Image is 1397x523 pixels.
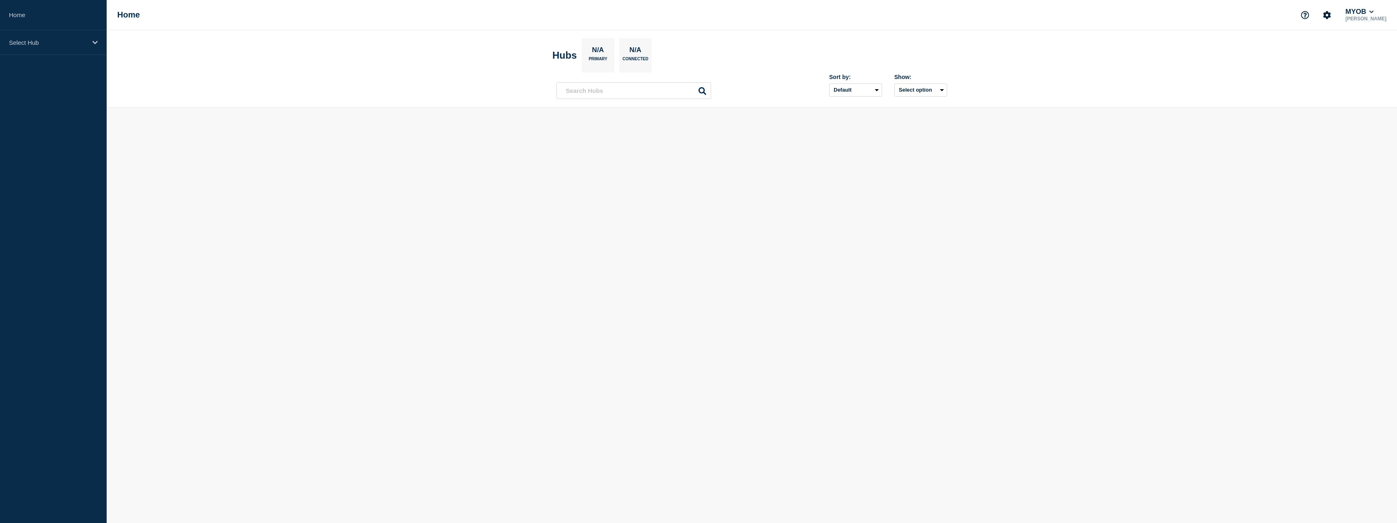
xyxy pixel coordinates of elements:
p: N/A [626,46,644,57]
button: MYOB [1344,8,1375,16]
p: N/A [589,46,607,57]
p: Select Hub [9,39,87,46]
input: Search Hubs [556,82,711,99]
h1: Home [117,10,140,20]
p: Connected [622,57,648,65]
button: Support [1296,7,1314,24]
p: [PERSON_NAME] [1344,16,1388,22]
select: Sort by [829,84,882,97]
h2: Hubs [552,50,577,61]
p: Primary [589,57,607,65]
button: Account settings [1318,7,1336,24]
div: Sort by: [829,74,882,80]
button: Select option [894,84,947,97]
div: Show: [894,74,947,80]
